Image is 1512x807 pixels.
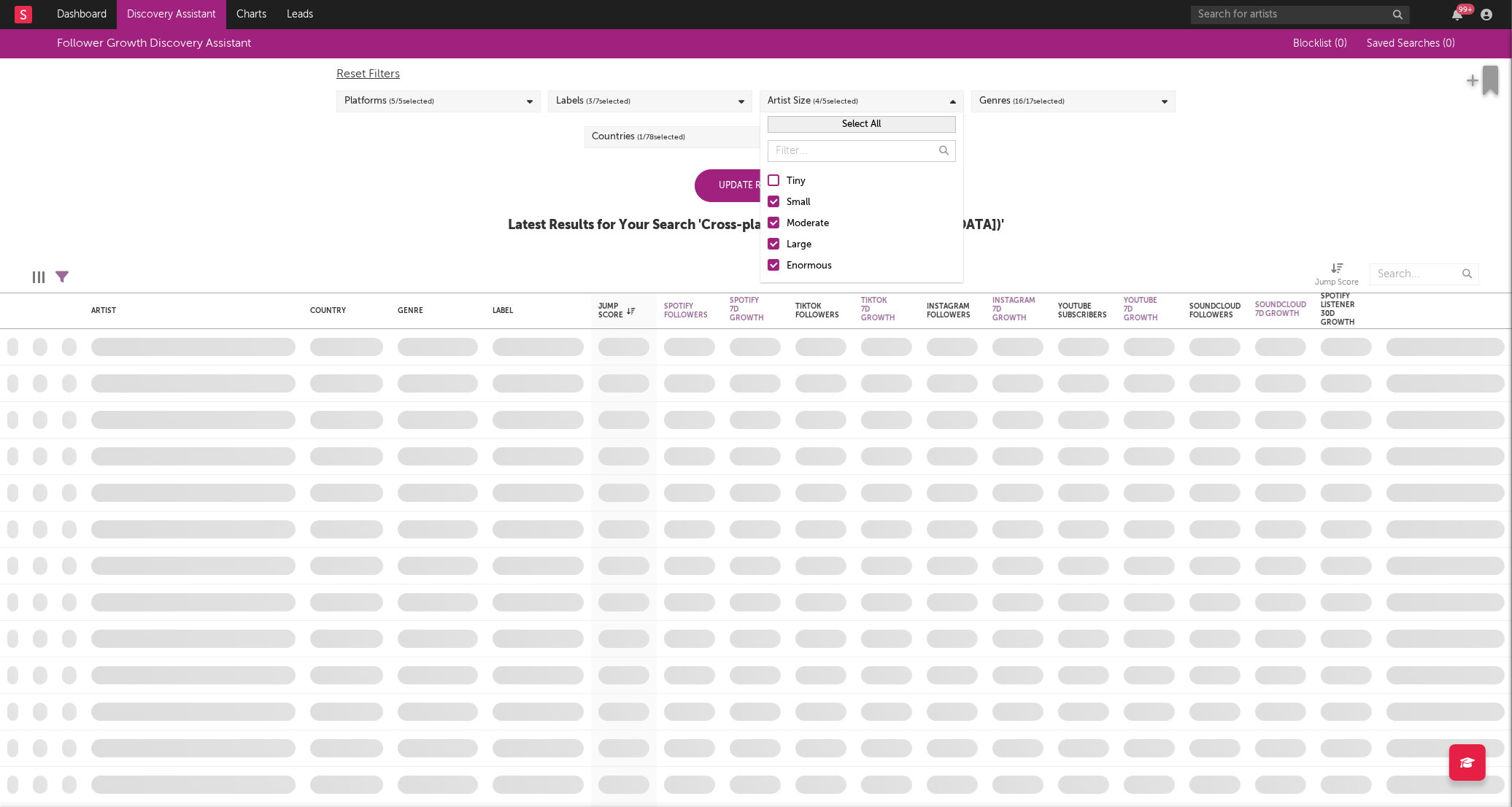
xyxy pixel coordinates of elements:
[389,93,434,110] span: ( 5 / 5 selected)
[787,258,956,275] div: Enormous
[1315,274,1359,292] div: Jump Score
[861,296,895,323] div: Tiktok 7D Growth
[768,93,858,110] div: Artist Size
[992,296,1035,323] div: Instagram 7D Growth
[57,35,251,53] div: Follower Growth Discovery Assistant
[1189,302,1241,320] div: Soundcloud Followers
[556,93,630,110] div: Labels
[1457,4,1475,15] div: 99 +
[664,302,708,320] div: Spotify Followers
[768,140,956,162] input: Filter...
[927,302,971,320] div: Instagram Followers
[730,296,764,323] div: Spotify 7D Growth
[787,215,956,233] div: Moderate
[979,93,1065,110] div: Genres
[55,256,69,298] div: Filters(11 filters active)
[1293,39,1347,49] span: Blocklist
[33,256,45,298] div: Edit Columns
[508,217,1004,234] div: Latest Results for Your Search ' Cross-platform growth ([GEOGRAPHIC_DATA]) '
[695,169,817,202] div: Update Results
[787,236,956,254] div: Large
[787,194,956,212] div: Small
[91,306,288,315] div: Artist
[1370,263,1479,285] input: Search...
[598,302,635,320] div: Jump Score
[1058,302,1107,320] div: YouTube Subscribers
[493,306,576,315] div: Label
[768,116,956,133] button: Select All
[1452,9,1462,20] button: 99+
[310,306,376,315] div: Country
[1124,296,1158,323] div: YouTube 7D Growth
[787,173,956,190] div: Tiny
[336,66,1176,83] div: Reset Filters
[1255,301,1306,318] div: Soundcloud 7D Growth
[795,302,839,320] div: Tiktok Followers
[344,93,434,110] div: Platforms
[1315,256,1359,298] div: Jump Score
[1443,39,1455,49] span: ( 0 )
[586,93,630,110] span: ( 3 / 7 selected)
[1013,93,1065,110] span: ( 16 / 17 selected)
[1191,6,1410,24] input: Search for artists
[1321,292,1355,327] div: Spotify Listener 30D Growth
[813,93,858,110] span: ( 4 / 5 selected)
[638,128,686,146] span: ( 1 / 78 selected)
[1335,39,1347,49] span: ( 0 )
[593,128,686,146] div: Countries
[1367,39,1455,49] span: Saved Searches
[398,306,471,315] div: Genre
[1362,38,1455,50] button: Saved Searches (0)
